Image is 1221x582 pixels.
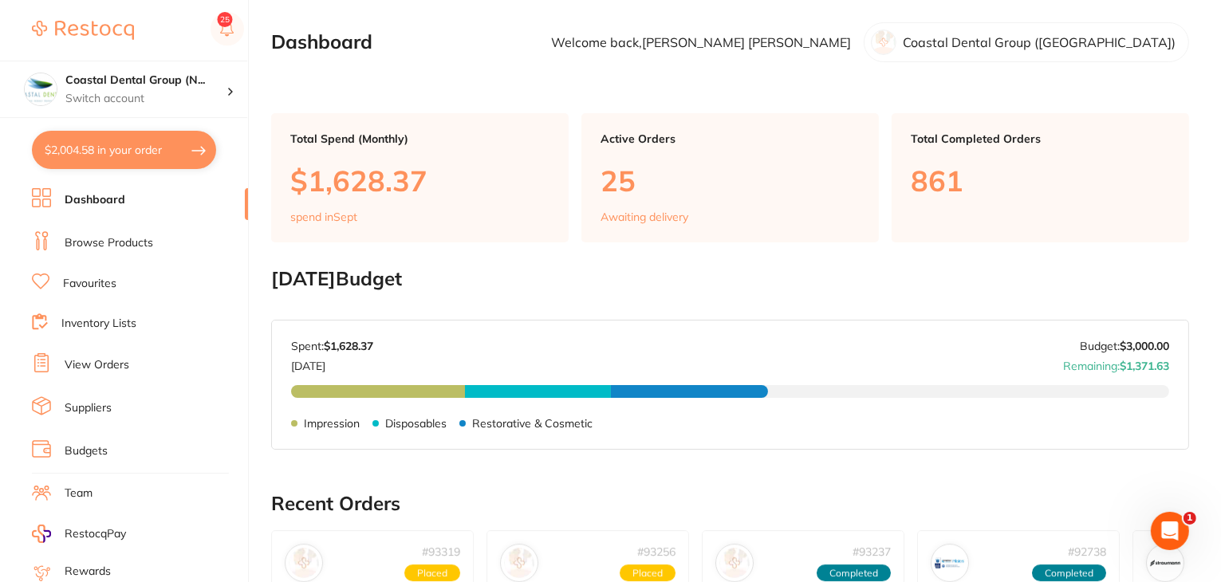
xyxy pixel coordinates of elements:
button: $2,004.58 in your order [32,131,216,169]
span: Placed [620,564,675,582]
p: Total Completed Orders [911,132,1170,145]
a: Budgets [65,443,108,459]
a: Team [65,486,93,501]
span: Placed [404,564,460,582]
span: 1 [1184,512,1196,525]
strong: $1,628.37 [324,339,373,353]
p: Total Spend (Monthly) [290,132,549,145]
p: # 93237 [853,545,891,558]
p: spend in Sept [290,210,357,223]
a: Favourites [63,276,116,292]
h2: Recent Orders [271,493,1189,515]
p: Awaiting delivery [601,210,688,223]
a: RestocqPay [32,525,126,543]
h2: [DATE] Budget [271,268,1189,290]
p: # 92738 [1068,545,1106,558]
p: Active Orders [601,132,860,145]
p: Disposables [385,417,447,430]
p: Budget: [1080,340,1169,352]
span: Completed [1032,564,1106,582]
iframe: Intercom live chat [1151,512,1189,550]
p: 25 [601,164,860,197]
a: Inventory Lists [61,316,136,332]
strong: $3,000.00 [1120,339,1169,353]
p: # 93319 [422,545,460,558]
img: Henry Schein Halas [504,548,534,578]
p: 861 [911,164,1170,197]
img: RestocqPay [32,525,51,543]
p: Impression [304,417,360,430]
p: Welcome back, [PERSON_NAME] [PERSON_NAME] [551,35,851,49]
p: Coastal Dental Group ([GEOGRAPHIC_DATA]) [903,35,1176,49]
img: Straumann [1150,548,1180,578]
span: Completed [817,564,891,582]
span: RestocqPay [65,526,126,542]
a: Suppliers [65,400,112,416]
a: Rewards [65,564,111,580]
a: Active Orders25Awaiting delivery [581,113,879,242]
a: Browse Products [65,235,153,251]
h4: Coastal Dental Group (Newcastle) [65,73,226,88]
a: Total Spend (Monthly)$1,628.37spend inSept [271,113,569,242]
p: Switch account [65,91,226,107]
p: # 93256 [637,545,675,558]
strong: $1,371.63 [1120,359,1169,373]
a: Restocq Logo [32,12,134,49]
a: Dashboard [65,192,125,208]
a: View Orders [65,357,129,373]
p: Spent: [291,340,373,352]
img: Coastal Dental Group (Newcastle) [25,73,57,105]
img: Erskine Dental [935,548,965,578]
h2: Dashboard [271,31,372,53]
img: Henry Schein Halas [719,548,750,578]
p: $1,628.37 [290,164,549,197]
img: Henry Schein Halas [289,548,319,578]
p: [DATE] [291,353,373,372]
a: Total Completed Orders861 [892,113,1189,242]
img: Restocq Logo [32,21,134,40]
p: Remaining: [1063,353,1169,372]
p: Restorative & Cosmetic [472,417,593,430]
